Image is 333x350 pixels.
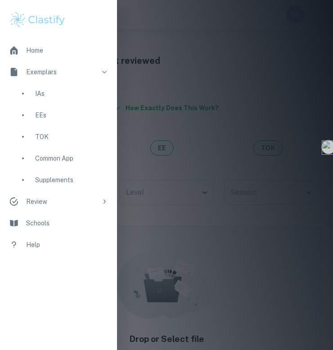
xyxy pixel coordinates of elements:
[9,11,66,29] img: Clastify logo
[26,218,108,228] div: Schools
[35,132,108,142] div: TOK
[35,153,108,163] div: Common App
[35,175,108,185] div: Supplements
[35,89,108,99] div: IAs
[26,67,97,77] div: Exemplars
[26,197,97,206] div: Review
[26,240,108,250] div: Help
[26,45,108,55] div: Home
[35,110,108,120] div: EEs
